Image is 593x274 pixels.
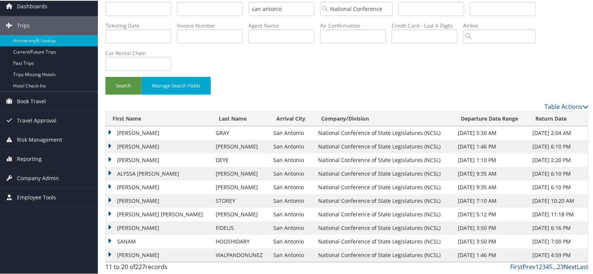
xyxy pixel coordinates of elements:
[529,111,588,126] th: Return Date: activate to sort column ascending
[106,220,212,234] td: [PERSON_NAME]
[529,166,588,180] td: [DATE] 6:10 PM
[529,248,588,261] td: [DATE] 4:59 PM
[314,220,454,234] td: National Conference of State Legislatures (NCSL)
[529,193,588,207] td: [DATE] 10:20 AM
[270,234,314,248] td: San Antonio
[212,220,270,234] td: FIDELIS
[314,139,454,153] td: National Conference of State Legislatures (NCSL)
[270,166,314,180] td: San Antonio
[314,111,454,126] th: Company/Division
[542,262,546,270] a: 3
[248,21,320,29] label: Agent Name
[212,139,270,153] td: [PERSON_NAME]
[454,193,529,207] td: [DATE] 7:10 AM
[454,139,529,153] td: [DATE] 1:46 PM
[106,234,212,248] td: SANAM
[454,166,529,180] td: [DATE] 9:35 AM
[270,220,314,234] td: San Antonio
[106,193,212,207] td: [PERSON_NAME]
[17,130,62,148] span: Risk Management
[106,111,212,126] th: First Name: activate to sort column ascending
[212,111,270,126] th: Last Name: activate to sort column ascending
[529,234,588,248] td: [DATE] 7:00 PM
[510,262,523,270] a: First
[105,49,177,56] label: Car Rental Chain
[212,234,270,248] td: HOOSHIDARY
[105,21,177,29] label: Ticketing Date
[454,180,529,193] td: [DATE] 9:35 AM
[454,234,529,248] td: [DATE] 3:50 PM
[463,21,541,29] label: Airline
[17,15,30,34] span: Trips
[529,126,588,139] td: [DATE] 2:04 AM
[177,21,248,29] label: Invoice Number
[454,111,529,126] th: Departure Date Range: activate to sort column ascending
[106,139,212,153] td: [PERSON_NAME]
[17,168,59,187] span: Company Admin
[577,262,588,270] a: Last
[320,21,392,29] label: Air Confirmation
[523,262,535,270] a: Prev
[270,180,314,193] td: San Antonio
[529,153,588,166] td: [DATE] 2:20 PM
[142,76,211,94] button: Manage Search Fields
[314,166,454,180] td: National Conference of State Legislatures (NCSL)
[270,207,314,220] td: San Antonio
[314,180,454,193] td: National Conference of State Legislatures (NCSL)
[454,248,529,261] td: [DATE] 1:46 PM
[557,262,564,270] a: 23
[212,180,270,193] td: [PERSON_NAME]
[270,248,314,261] td: San Antonio
[549,262,552,270] a: 5
[270,111,314,126] th: Arrival City: activate to sort column ascending
[454,126,529,139] td: [DATE] 5:30 AM
[212,248,270,261] td: VIALPANDONUNEZ
[314,234,454,248] td: National Conference of State Legislatures (NCSL)
[135,262,145,270] span: 227
[212,207,270,220] td: [PERSON_NAME]
[212,166,270,180] td: [PERSON_NAME]
[17,91,46,110] span: Book Travel
[314,153,454,166] td: National Conference of State Legislatures (NCSL)
[539,262,542,270] a: 2
[106,126,212,139] td: [PERSON_NAME]
[546,262,549,270] a: 4
[535,262,539,270] a: 1
[17,149,42,168] span: Reporting
[529,207,588,220] td: [DATE] 11:18 PM
[454,220,529,234] td: [DATE] 3:50 PM
[105,76,142,94] button: Search
[529,139,588,153] td: [DATE] 6:10 PM
[529,220,588,234] td: [DATE] 6:16 PM
[270,139,314,153] td: San Antonio
[544,102,588,110] a: Table Actions
[106,180,212,193] td: [PERSON_NAME]
[106,153,212,166] td: [PERSON_NAME]
[529,180,588,193] td: [DATE] 6:10 PM
[454,207,529,220] td: [DATE] 5:12 PM
[106,166,212,180] td: ALYSSA [PERSON_NAME]
[314,207,454,220] td: National Conference of State Legislatures (NCSL)
[314,248,454,261] td: National Conference of State Legislatures (NCSL)
[564,262,577,270] a: Next
[212,126,270,139] td: GRAY
[270,153,314,166] td: San Antonio
[17,110,56,129] span: Travel Approval
[314,126,454,139] td: National Conference of State Legislatures (NCSL)
[552,262,557,270] span: …
[314,193,454,207] td: National Conference of State Legislatures (NCSL)
[212,153,270,166] td: DEYE
[454,153,529,166] td: [DATE] 1:10 PM
[392,21,463,29] label: Credit Card - Last 4 Digits
[17,187,56,206] span: Employee Tools
[212,193,270,207] td: STOREY
[270,126,314,139] td: San Antonio
[270,193,314,207] td: San Antonio
[106,207,212,220] td: [PERSON_NAME] [PERSON_NAME]
[106,248,212,261] td: [PERSON_NAME]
